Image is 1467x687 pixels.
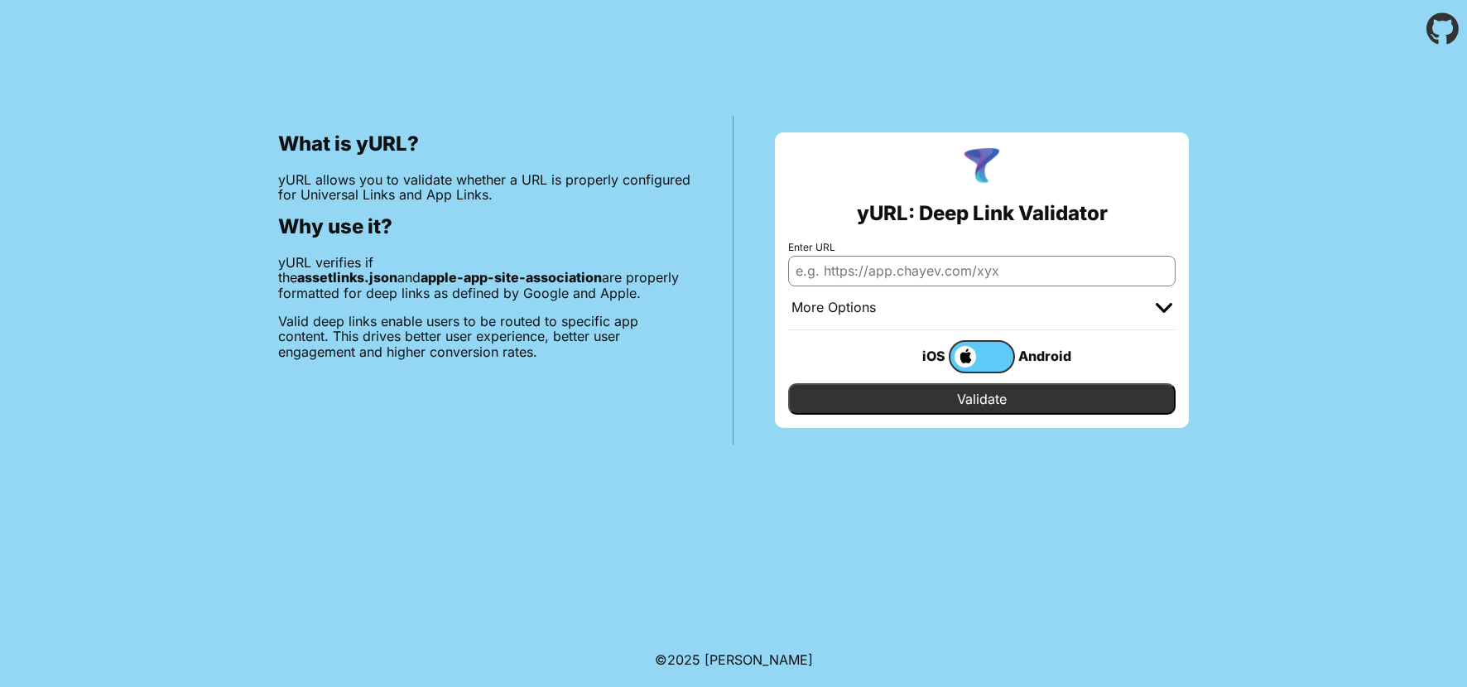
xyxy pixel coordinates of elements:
b: apple-app-site-association [421,269,602,286]
p: yURL verifies if the and are properly formatted for deep links as defined by Google and Apple. [278,255,691,300]
a: Michael Ibragimchayev's Personal Site [705,651,813,668]
h2: Why use it? [278,215,691,238]
input: e.g. https://app.chayev.com/xyx [788,256,1176,286]
span: 2025 [667,651,700,668]
img: yURL Logo [960,146,1003,189]
label: Enter URL [788,242,1176,253]
div: More Options [791,300,876,316]
h2: What is yURL? [278,132,691,156]
b: assetlinks.json [297,269,397,286]
p: Valid deep links enable users to be routed to specific app content. This drives better user exper... [278,314,691,359]
img: chevron [1156,303,1172,313]
input: Validate [788,383,1176,415]
h2: yURL: Deep Link Validator [857,202,1108,225]
footer: © [655,632,813,687]
div: iOS [883,345,949,367]
div: Android [1015,345,1081,367]
p: yURL allows you to validate whether a URL is properly configured for Universal Links and App Links. [278,172,691,203]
